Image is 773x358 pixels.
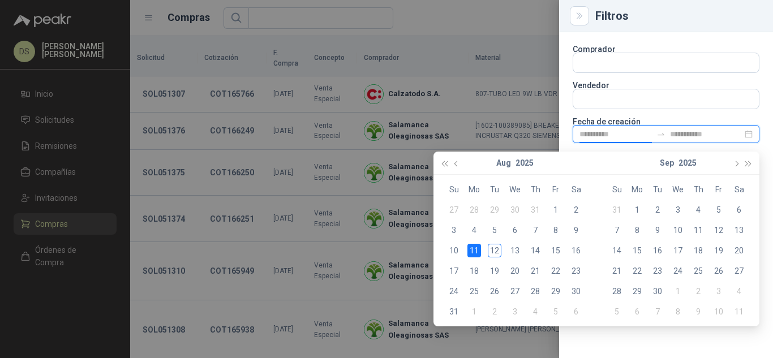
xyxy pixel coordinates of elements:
[569,223,583,237] div: 9
[546,261,566,281] td: 2025-08-22
[546,220,566,240] td: 2025-08-08
[529,284,542,298] div: 28
[729,261,749,281] td: 2025-09-27
[732,223,746,237] div: 13
[729,281,749,301] td: 2025-10-04
[464,179,484,200] th: Mo
[647,281,668,301] td: 2025-09-30
[569,244,583,257] div: 16
[671,203,685,217] div: 3
[464,281,484,301] td: 2025-08-25
[566,179,586,200] th: Sa
[444,179,464,200] th: Su
[484,240,505,261] td: 2025-08-12
[668,179,688,200] th: We
[569,264,583,278] div: 23
[444,281,464,301] td: 2025-08-24
[566,301,586,322] td: 2025-09-06
[447,203,461,217] div: 27
[627,200,647,220] td: 2025-09-01
[692,305,705,318] div: 9
[484,220,505,240] td: 2025-08-05
[712,244,725,257] div: 19
[671,223,685,237] div: 10
[549,284,562,298] div: 29
[464,200,484,220] td: 2025-07-28
[484,179,505,200] th: Tu
[525,220,546,240] td: 2025-08-07
[668,200,688,220] td: 2025-09-03
[467,223,481,237] div: 4
[508,284,522,298] div: 27
[549,223,562,237] div: 8
[627,301,647,322] td: 2025-10-06
[688,179,708,200] th: Th
[464,301,484,322] td: 2025-09-01
[627,240,647,261] td: 2025-09-15
[610,264,624,278] div: 21
[484,281,505,301] td: 2025-08-26
[549,244,562,257] div: 15
[708,240,729,261] td: 2025-09-19
[732,284,746,298] div: 4
[729,301,749,322] td: 2025-10-11
[508,264,522,278] div: 20
[656,130,665,139] span: swap-right
[444,261,464,281] td: 2025-08-17
[496,152,511,174] button: Aug
[573,82,759,89] p: Vendedor
[627,179,647,200] th: Mo
[549,305,562,318] div: 5
[488,305,501,318] div: 2
[464,220,484,240] td: 2025-08-04
[549,203,562,217] div: 1
[712,264,725,278] div: 26
[688,301,708,322] td: 2025-10-09
[505,301,525,322] td: 2025-09-03
[607,261,627,281] td: 2025-09-21
[566,220,586,240] td: 2025-08-09
[549,264,562,278] div: 22
[712,284,725,298] div: 3
[546,281,566,301] td: 2025-08-29
[467,244,481,257] div: 11
[668,301,688,322] td: 2025-10-08
[732,264,746,278] div: 27
[525,240,546,261] td: 2025-08-14
[656,130,665,139] span: to
[668,240,688,261] td: 2025-09-17
[607,240,627,261] td: 2025-09-14
[692,264,705,278] div: 25
[630,284,644,298] div: 29
[708,281,729,301] td: 2025-10-03
[566,200,586,220] td: 2025-08-02
[651,284,664,298] div: 30
[546,200,566,220] td: 2025-08-01
[630,203,644,217] div: 1
[595,10,759,21] div: Filtros
[488,264,501,278] div: 19
[610,244,624,257] div: 14
[647,220,668,240] td: 2025-09-09
[671,305,685,318] div: 8
[708,220,729,240] td: 2025-09-12
[732,203,746,217] div: 6
[529,244,542,257] div: 14
[671,264,685,278] div: 24
[467,203,481,217] div: 28
[546,240,566,261] td: 2025-08-15
[444,220,464,240] td: 2025-08-03
[505,261,525,281] td: 2025-08-20
[566,240,586,261] td: 2025-08-16
[566,261,586,281] td: 2025-08-23
[692,244,705,257] div: 18
[708,301,729,322] td: 2025-10-10
[660,152,674,174] button: Sep
[688,240,708,261] td: 2025-09-18
[484,301,505,322] td: 2025-09-02
[607,301,627,322] td: 2025-10-05
[464,261,484,281] td: 2025-08-18
[610,284,624,298] div: 28
[488,223,501,237] div: 5
[729,240,749,261] td: 2025-09-20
